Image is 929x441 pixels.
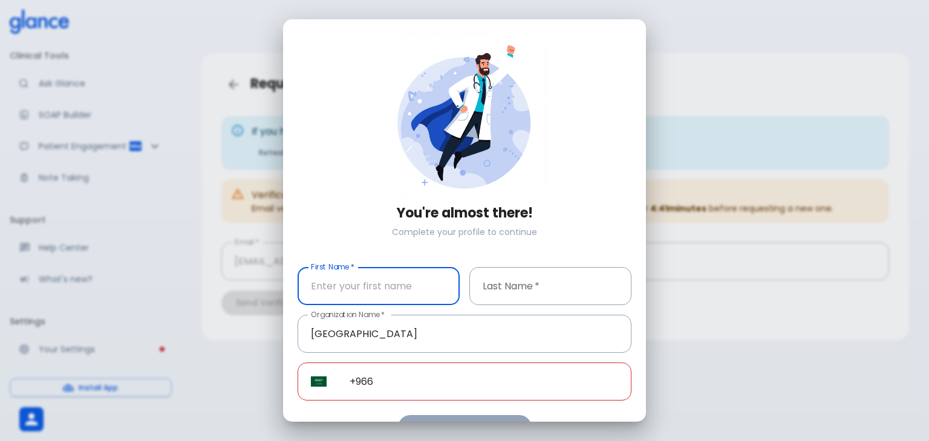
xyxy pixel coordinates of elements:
[298,205,631,221] h3: You're almost there!
[311,376,327,387] img: Saudi Arabia
[381,31,548,198] img: doctor
[298,226,631,238] p: Complete your profile to continue
[311,309,385,320] label: Organization Name
[298,267,460,305] input: Enter your first name
[298,315,631,353] input: Enter your organization name
[306,369,331,394] button: Select country
[336,362,631,401] input: Phone Number
[311,262,354,272] label: First Name
[469,267,631,305] input: Enter your last name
